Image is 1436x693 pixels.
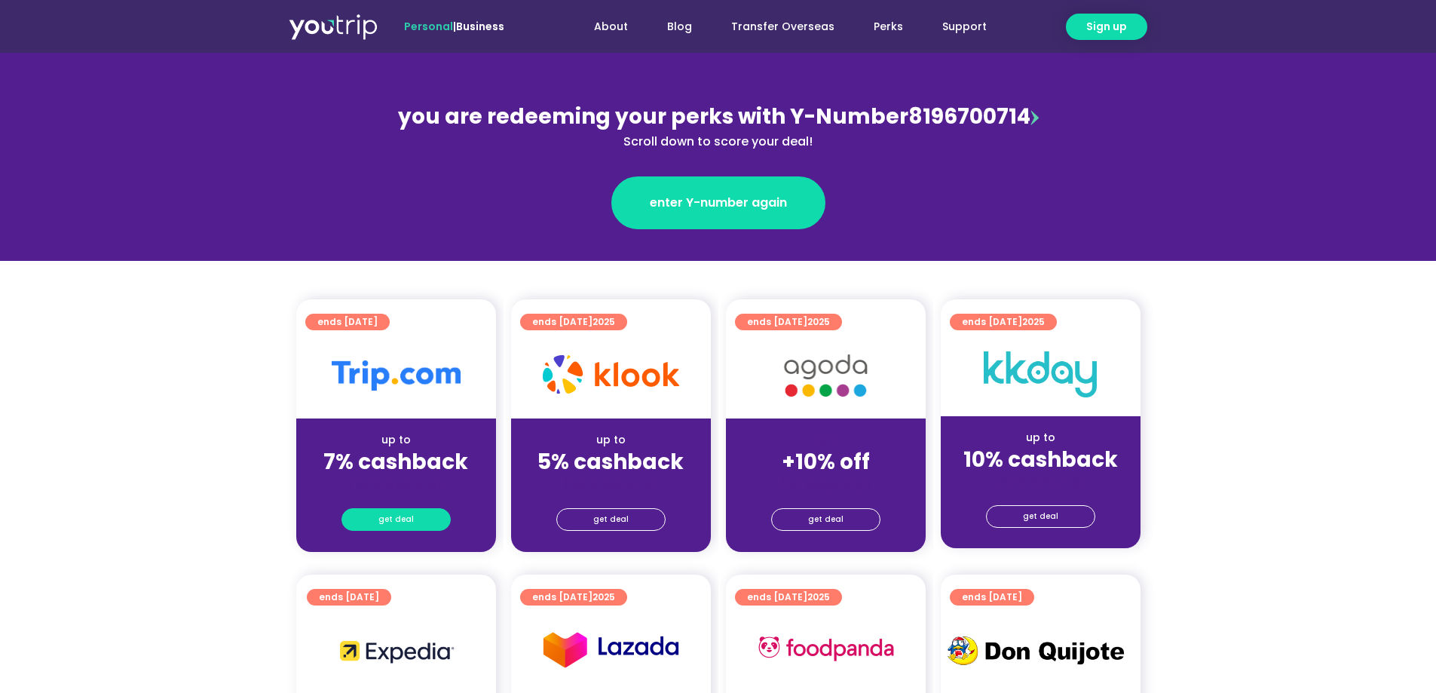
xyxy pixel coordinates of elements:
div: up to [523,432,699,448]
span: get deal [1023,506,1058,527]
a: ends [DATE]2025 [735,589,842,606]
span: up to [812,432,840,447]
a: ends [DATE]2025 [735,314,842,330]
a: Sign up [1066,14,1147,40]
span: 2025 [592,590,615,603]
a: ends [DATE] [307,589,391,606]
a: get deal [556,508,666,531]
div: up to [308,432,484,448]
a: ends [DATE]2025 [520,314,627,330]
span: 2025 [807,315,830,328]
span: Sign up [1086,19,1127,35]
div: (for stays only) [308,476,484,492]
span: ends [DATE] [317,314,378,330]
span: ends [DATE] [747,314,830,330]
strong: 10% cashback [963,445,1118,474]
div: 8196700714 [391,101,1046,151]
span: get deal [593,509,629,530]
a: Blog [648,13,712,41]
div: (for stays only) [953,474,1128,489]
span: 2025 [807,590,830,603]
span: ends [DATE] [319,589,379,606]
span: 2025 [592,315,615,328]
span: ends [DATE] [962,314,1045,330]
a: enter Y-number again [611,176,825,229]
span: ends [DATE] [532,314,615,330]
a: Business [456,19,504,34]
a: ends [DATE] [305,314,390,330]
a: About [574,13,648,41]
a: ends [DATE] [950,589,1034,606]
span: get deal [378,509,414,530]
span: enter Y-number again [650,194,787,212]
a: get deal [986,505,1095,528]
strong: +10% off [782,447,870,477]
a: Perks [854,13,923,41]
nav: Menu [545,13,1006,41]
div: (for stays only) [523,476,699,492]
span: get deal [808,509,844,530]
span: ends [DATE] [532,589,615,606]
a: Transfer Overseas [712,13,854,41]
span: ends [DATE] [962,589,1022,606]
span: ends [DATE] [747,589,830,606]
span: 2025 [1022,315,1045,328]
strong: 7% cashback [323,447,468,477]
a: ends [DATE]2025 [950,314,1057,330]
a: ends [DATE]2025 [520,589,627,606]
span: you are redeeming your perks with Y-Number [398,102,908,131]
span: Personal [404,19,453,34]
div: (for stays only) [738,476,914,492]
a: get deal [341,508,451,531]
a: Support [923,13,1006,41]
div: Scroll down to score your deal! [391,133,1046,151]
strong: 5% cashback [537,447,684,477]
span: | [404,19,504,34]
div: up to [953,430,1128,446]
a: get deal [771,508,880,531]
